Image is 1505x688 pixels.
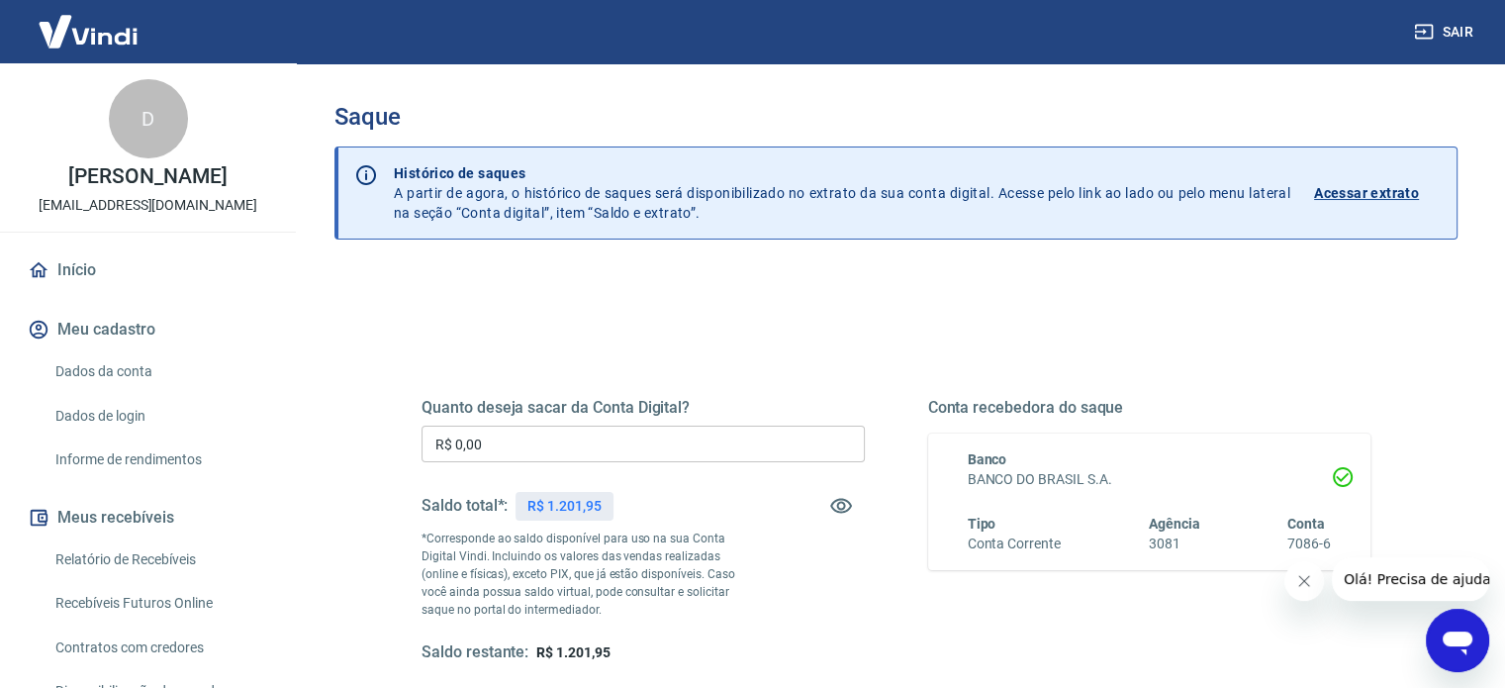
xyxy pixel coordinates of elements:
[47,351,272,392] a: Dados da conta
[334,103,1458,131] h3: Saque
[536,644,610,660] span: R$ 1.201,95
[1426,609,1489,672] iframe: Botão para abrir a janela de mensagens
[47,628,272,668] a: Contratos com credores
[39,195,257,216] p: [EMAIL_ADDRESS][DOMAIN_NAME]
[47,540,272,580] a: Relatório de Recebíveis
[47,440,272,480] a: Informe de rendimentos
[109,79,188,158] div: D
[1149,516,1200,532] span: Agência
[1284,561,1324,601] iframe: Fechar mensagem
[394,163,1290,223] p: A partir de agora, o histórico de saques será disponibilizado no extrato da sua conta digital. Ac...
[968,534,1061,554] h6: Conta Corrente
[47,583,272,624] a: Recebíveis Futuros Online
[47,396,272,437] a: Dados de login
[1287,534,1331,554] h6: 7086-6
[394,163,1290,183] p: Histórico de saques
[1287,516,1325,532] span: Conta
[1314,183,1419,203] p: Acessar extrato
[422,496,508,516] h5: Saldo total*:
[12,14,166,30] span: Olá! Precisa de ajuda?
[24,496,272,540] button: Meus recebíveis
[24,1,152,61] img: Vindi
[968,469,1332,490] h6: BANCO DO BRASIL S.A.
[24,308,272,351] button: Meu cadastro
[24,248,272,292] a: Início
[1332,557,1489,601] iframe: Mensagem da empresa
[968,451,1007,467] span: Banco
[527,496,601,517] p: R$ 1.201,95
[1149,534,1200,554] h6: 3081
[1410,14,1481,50] button: Sair
[422,642,528,663] h5: Saldo restante:
[422,530,754,619] p: *Corresponde ao saldo disponível para uso na sua Conta Digital Vindi. Incluindo os valores das ve...
[422,398,865,418] h5: Quanto deseja sacar da Conta Digital?
[1314,163,1441,223] a: Acessar extrato
[68,166,227,187] p: [PERSON_NAME]
[968,516,996,532] span: Tipo
[928,398,1371,418] h5: Conta recebedora do saque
